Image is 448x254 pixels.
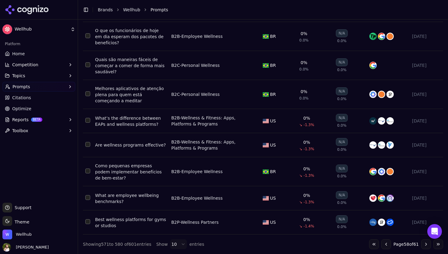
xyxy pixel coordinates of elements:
[2,93,75,103] a: Citations
[299,96,309,101] span: 0.0%
[171,195,222,201] a: B2B-Employee Wellness
[171,33,222,39] a: B2B-Employee Wellness
[98,7,113,12] a: Brands
[412,195,441,201] div: [DATE]
[299,122,302,127] span: ↘
[263,63,269,68] img: BR flag
[12,95,31,101] span: Citations
[263,143,269,147] img: US flag
[386,141,394,149] img: incentfit
[2,115,75,125] button: ReportsBETA
[336,215,348,223] div: N/A
[303,139,310,145] div: 0%
[304,122,314,127] span: -1.3%
[270,169,276,175] span: BR
[95,56,166,75] a: Quais são maneiras fáceis de começar a comer de forma mais saudável?
[378,33,385,40] img: google
[171,139,251,151] div: B2B-Wellness & Fitness: Apps, Platforms & Programs
[85,142,90,147] button: Select row 577
[386,33,394,40] img: headspace
[171,219,219,225] a: B2P-Wellness Partners
[386,117,394,125] img: wellable
[95,216,166,229] a: Best wellness platforms for gyms or studios
[304,147,314,151] span: -1.3%
[393,241,419,247] span: Page 58 of 61
[369,62,377,69] img: google
[171,169,222,175] div: B2B-Employee Wellness
[299,224,302,229] span: ↘
[2,82,75,92] button: Prompts
[303,216,310,223] div: 0%
[337,96,347,101] span: 0.0%
[300,31,307,37] div: 0%
[95,27,166,46] a: O que os funcionários de hoje em dia esperam dos pacotes de benefícios?
[13,245,49,250] span: [PERSON_NAME]
[12,128,28,134] span: Toolbox
[95,85,166,104] a: Melhores aplicativos de atenção plena para quem está começando a meditar
[337,67,347,72] span: 0.0%
[85,195,90,200] button: Select row 579
[300,89,307,95] div: 0%
[369,219,377,226] img: mindbody
[2,126,75,136] button: Toolbox
[378,91,385,98] img: headspace
[85,33,90,38] button: Select row 573
[95,142,166,148] a: Are wellness programs effective?
[336,29,348,37] div: N/A
[171,91,220,97] div: B2C-Personal Wellness
[2,243,49,252] button: Open user button
[189,241,204,247] span: entries
[2,104,75,114] a: Optimize
[270,195,276,201] span: US
[15,27,68,32] span: Wellhub
[156,241,168,247] span: Show
[412,142,441,148] div: [DATE]
[2,230,12,239] img: Wellhub
[336,58,348,66] div: N/A
[85,169,90,173] button: Select row 578
[369,33,377,40] img: totalpass
[299,173,302,178] span: ↘
[412,169,441,175] div: [DATE]
[16,232,32,237] span: Wellhub
[263,92,269,97] img: BR flag
[270,142,276,148] span: US
[270,118,276,124] span: US
[2,60,75,70] button: Competition
[304,200,314,205] span: -1.3%
[95,192,166,205] a: What are employee wellbeing benchmarks?
[304,173,314,178] span: -1.3%
[386,168,394,175] img: headspace
[336,191,348,199] div: N/A
[83,241,151,247] div: Showing 571 to 580 of 601 entries
[336,114,348,122] div: N/A
[171,62,220,68] a: B2C-Personal Wellness
[85,62,90,67] button: Select row 574
[299,38,309,43] span: 0.0%
[95,115,166,127] a: What’s the difference between EAPs and wellness platforms?
[337,123,347,128] span: 0.0%
[299,147,302,151] span: ↘
[270,219,276,225] span: US
[412,33,441,39] div: [DATE]
[412,91,441,97] div: [DATE]
[31,118,42,122] span: BETA
[12,84,30,90] span: Prompts
[2,230,32,239] button: Open organization switcher
[303,192,310,198] div: 0%
[412,62,441,68] div: [DATE]
[12,117,29,123] span: Reports
[304,224,314,229] span: -1.4%
[369,141,377,149] img: wellsteps
[95,163,166,181] a: Como pequenas empresas podem implementar benefícios de bem-estar?
[263,196,269,201] img: US flag
[303,166,310,172] div: 0%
